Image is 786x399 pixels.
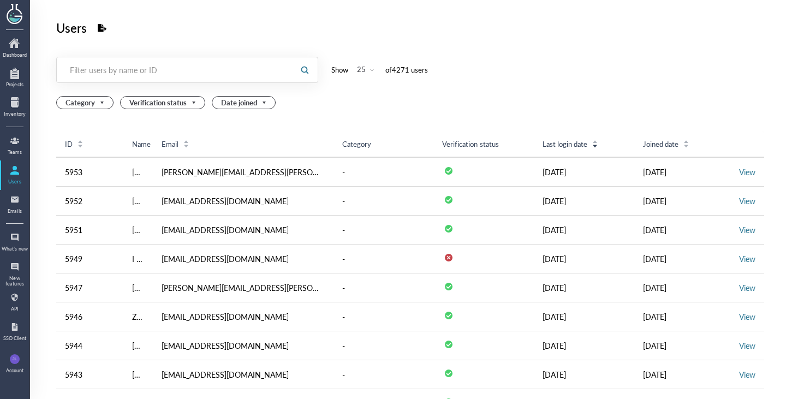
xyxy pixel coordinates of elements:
div: - [342,368,345,381]
div: Sort [592,139,598,148]
i: icon: caret-up [78,139,84,142]
span: Last login date [543,139,587,149]
div: [DATE] [543,339,626,352]
td: Kristen Boyle [123,273,153,302]
div: Emails [1,209,28,214]
div: [DATE] [543,281,626,294]
div: Account [6,368,23,373]
div: 25 [357,64,366,74]
div: - [342,194,345,207]
div: [DATE] [643,339,726,352]
a: View [739,311,755,322]
a: View [739,195,755,206]
td: 5946 [56,302,123,331]
div: [DATE] [643,310,726,323]
i: icon: caret-up [683,139,689,142]
a: Emails [1,191,28,218]
i: icon: caret-up [592,139,598,142]
td: 5943 [56,360,123,389]
a: View [739,253,755,264]
a: SSO Client [1,318,28,346]
td: Joud Jelassi [123,331,153,360]
td: Jimmy Temp [123,360,153,389]
span: Verification status [442,139,498,149]
td: 5951 [56,216,123,245]
div: Filter users by name or ID [70,64,280,75]
td: [PERSON_NAME][EMAIL_ADDRESS][PERSON_NAME][DOMAIN_NAME] [153,157,334,187]
div: Projects [1,82,28,87]
div: [DATE] [643,194,726,207]
i: icon: caret-down [183,143,189,146]
div: [DATE] [543,223,626,236]
a: API [1,289,28,316]
a: View [739,166,755,177]
a: View [739,369,755,380]
div: [DATE] [543,194,626,207]
span: Name [132,139,151,149]
i: icon: caret-down [683,143,689,146]
td: [EMAIL_ADDRESS][DOMAIN_NAME] [153,216,334,245]
span: ID [65,139,73,149]
span: Category [342,139,371,149]
td: Manuel Del [123,157,153,187]
div: [DATE] [643,281,726,294]
div: What's new [1,246,28,252]
div: - [342,223,345,236]
td: 5952 [56,187,123,216]
td: I Love u [123,245,153,273]
div: API [1,306,28,312]
td: 5947 [56,273,123,302]
td: [PERSON_NAME][EMAIL_ADDRESS][PERSON_NAME][DOMAIN_NAME] [153,273,334,302]
a: What's new [1,229,28,256]
span: Category [65,97,106,109]
span: Email [162,139,178,149]
div: - [342,281,345,294]
a: View [739,282,755,293]
div: - [342,339,345,352]
span: Joined date [643,139,678,149]
div: [DATE] [543,368,626,381]
div: Sort [183,139,189,148]
div: Show of 4271 user s [331,63,428,76]
i: icon: caret-up [183,139,189,142]
div: Sort [683,139,689,148]
a: View [739,340,755,351]
div: - [342,310,345,323]
div: - [342,252,345,265]
span: Verification status [129,97,198,109]
div: [DATE] [643,252,726,265]
div: Inventory [1,111,28,117]
div: New features [1,276,28,287]
td: 5949 [56,245,123,273]
a: Teams [1,132,28,159]
div: Users [1,179,28,184]
a: New features [1,258,28,287]
div: - [342,165,345,178]
i: icon: caret-down [78,143,84,146]
td: [EMAIL_ADDRESS][DOMAIN_NAME] [153,245,334,273]
td: Zena Del Mundo [123,302,153,331]
td: [EMAIL_ADDRESS][DOMAIN_NAME] [153,302,334,331]
div: [DATE] [543,310,626,323]
div: [DATE] [643,368,726,381]
td: Laya Feizabadi [123,187,153,216]
a: Projects [1,64,28,92]
td: Subyeta Sarwar [123,216,153,245]
td: [EMAIL_ADDRESS][DOMAIN_NAME] [153,331,334,360]
a: View [739,224,755,235]
div: [DATE] [543,252,626,265]
i: icon: caret-down [592,143,598,146]
span: Date joined [221,97,269,109]
a: Users [1,162,28,189]
td: [EMAIL_ADDRESS][DOMAIN_NAME] [153,360,334,389]
a: Dashboard [1,35,28,62]
div: Users [56,17,87,38]
div: SSO Client [1,336,28,341]
div: Dashboard [1,52,28,58]
div: [DATE] [543,165,626,178]
a: Inventory [1,94,28,121]
div: Teams [1,150,28,155]
td: 5953 [56,157,123,187]
div: [DATE] [643,165,726,178]
div: Sort [77,139,84,148]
